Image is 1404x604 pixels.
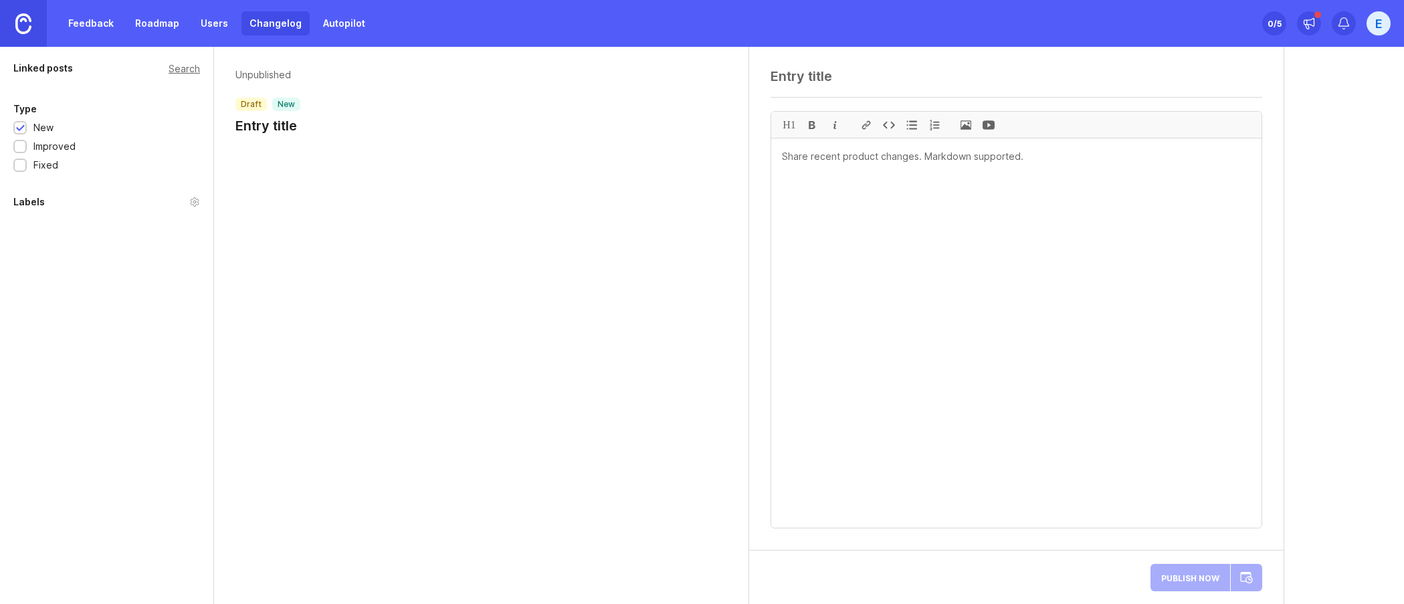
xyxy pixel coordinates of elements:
[127,11,187,35] a: Roadmap
[13,60,73,76] div: Linked posts
[169,65,200,72] div: Search
[33,120,54,135] div: New
[778,112,801,138] div: H1
[1262,11,1286,35] button: 0/5
[235,68,300,82] p: Unpublished
[241,99,262,110] p: draft
[193,11,236,35] a: Users
[13,101,37,117] div: Type
[13,194,45,210] div: Labels
[33,139,76,154] div: Improved
[60,11,122,35] a: Feedback
[1268,14,1282,33] div: 0 /5
[235,116,300,135] h1: Entry title
[1367,11,1391,35] button: E
[241,11,310,35] a: Changelog
[315,11,373,35] a: Autopilot
[33,158,58,173] div: Fixed
[15,13,31,34] img: Canny Home
[278,99,295,110] p: new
